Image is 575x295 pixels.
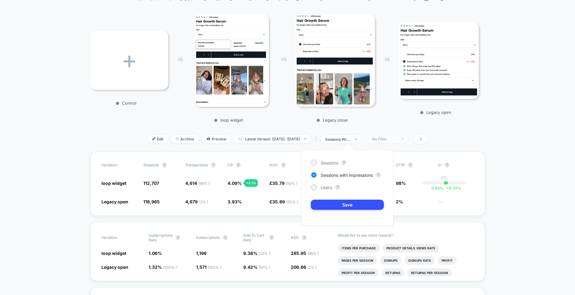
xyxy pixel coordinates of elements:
button: ? [269,235,274,240]
span: AOV [269,163,278,167]
span: 98% [396,181,406,186]
span: 35.79 [272,181,298,186]
button: Save [311,200,384,210]
span: Preview [202,135,231,143]
button: ? [376,172,381,177]
span: Latest Version: [DATE] - [DATE] [234,135,311,143]
span: Legacy open [101,199,128,204]
span: £ [269,199,298,204]
span: CI [438,163,472,168]
span: 2% [396,199,403,204]
img: end [355,139,357,140]
span: ASD [291,235,299,240]
img: calendar [239,137,242,140]
span: Edit [148,135,168,143]
span: 118,965 [143,199,160,204]
span: 4.09 % [228,181,242,186]
span: loop widget [101,251,126,256]
span: 9.36 % [243,251,270,256]
span: 1.32 % [149,264,177,270]
span: ( 2 % ) [307,265,317,270]
button: ? [445,163,450,168]
span: 3.93 % [228,199,242,204]
div: sessions with impression [325,137,350,142]
li: Returns [382,268,404,277]
button: ? [175,235,180,240]
span: ( 98 % ) [307,251,319,256]
img: Legacy close main [295,14,375,107]
li: Product Details Views Rate [383,244,439,252]
p: loop widget [189,118,269,123]
span: Transactions [185,163,208,167]
span: Subscriptions Rate [149,233,172,242]
span: £ [269,181,298,186]
span: Sessions with impressions [321,172,373,178]
span: 8.32 % [443,186,461,190]
span: + [446,186,449,190]
li: Profit [438,256,457,265]
button: ? [408,163,413,168]
button: ? [223,235,228,240]
img: end [304,138,306,139]
img: loop widget main [195,14,269,107]
span: ( 100 % ) [208,265,221,270]
p: Legacy open [396,110,476,115]
button: ? [335,185,340,190]
span: 4,614 [185,181,210,186]
button: ? [281,163,286,168]
span: Variation [101,233,135,242]
span: 1,571 [196,264,221,270]
img: edit [152,137,155,140]
span: ( 98 % ) [198,181,210,186]
span: Archive [171,135,199,143]
span: 206.86 [291,264,317,270]
span: 1,196 [196,251,207,256]
span: 112,707 [143,181,159,186]
div: + [90,31,168,90]
p: Legacy close [292,118,372,123]
span: Variation [101,163,135,168]
span: OTW [396,163,430,168]
p: Control [87,101,165,106]
div: No Filter [372,137,397,141]
li: Returns Per Session [407,268,452,277]
span: ( 50 % ) [286,181,298,186]
span: ( 50 % ) [286,200,298,204]
span: CR [228,163,233,167]
span: ( 67 % ) [259,265,270,270]
span: ( 33 % ) [259,251,270,256]
span: ( 100 % ) [163,265,177,270]
span: ( 2 % ) [199,200,208,204]
li: Items Per Purchase [338,244,380,252]
span: 1.06 % [149,251,162,256]
button: ? [302,235,307,240]
button: ? [236,163,241,168]
img: end [176,137,179,140]
span: 9.42 % [243,264,270,270]
span: --- [438,200,474,205]
button: ? [162,163,167,168]
p: 0% [441,175,447,180]
button: ? [341,160,346,165]
img: end [401,138,404,139]
span: Sessions [143,163,159,167]
span: Subscriptions [196,235,220,240]
span: Sessions [321,160,338,165]
li: Pages Per Session [338,256,377,265]
span: Legacy open [101,264,128,270]
span: 0.02 % [431,186,443,190]
li: Signups [380,256,401,265]
span: VS [178,57,183,62]
span: 35.89 [272,199,298,204]
span: 285.95 [291,251,319,256]
span: Add To Cart Rate [243,233,266,242]
img: Legacy open main [399,22,479,99]
p: | [443,180,445,185]
span: loop widget [101,181,126,186]
span: VS [384,57,389,62]
div: + 4.1 % [244,179,258,187]
button: ? [211,163,216,168]
span: 4,679 [185,199,208,204]
li: Profit Per Session [338,268,379,277]
span: | [314,135,321,144]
